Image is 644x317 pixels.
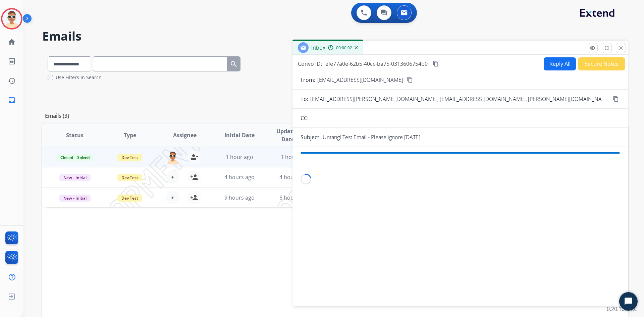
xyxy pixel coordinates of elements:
img: avatar [2,9,21,28]
svg: Open Chat [624,297,633,306]
h2: Emails [42,30,628,43]
mat-icon: fullscreen [604,45,610,51]
mat-icon: person_add [190,194,198,202]
button: Start Chat [619,292,638,311]
span: 4 hours ago [279,173,310,181]
img: agent-avatar [166,150,179,164]
span: 00:00:02 [336,45,352,51]
p: [EMAIL_ADDRESS][DOMAIN_NAME] [317,76,403,84]
span: Assignee [173,131,197,139]
span: Type [124,131,136,139]
span: Dev Test [117,174,142,181]
p: Convo ID: [298,60,322,68]
label: Use Filters In Search [56,74,102,81]
mat-icon: search [230,60,238,68]
mat-icon: content_copy [613,96,619,102]
span: Closed – Solved [56,154,94,161]
p: Subject: [301,133,321,141]
p: To: [301,95,308,103]
span: 1 hour ago [281,153,308,161]
span: Dev Test [117,154,142,161]
span: 4 hours ago [224,173,255,181]
mat-icon: history [8,77,16,85]
mat-icon: remove_red_eye [590,45,596,51]
span: 9 hours ago [224,194,255,201]
span: Status [66,131,84,139]
span: 1 hour ago [226,153,253,161]
p: Untangl Test Email - Please ignore [DATE] [323,133,420,141]
span: + [171,173,174,181]
span: New - Initial [59,174,91,181]
mat-icon: list_alt [8,57,16,65]
button: + [166,191,179,204]
mat-icon: home [8,38,16,46]
mat-icon: close [618,45,624,51]
span: New - Initial [59,195,91,202]
span: 6 hours ago [279,194,310,201]
mat-icon: content_copy [407,77,413,83]
span: Updated Date [273,127,303,143]
p: CC: [301,114,309,122]
p: Emails (3) [42,112,72,120]
button: Secure Notes [578,57,625,70]
mat-icon: content_copy [433,61,439,67]
span: [EMAIL_ADDRESS][PERSON_NAME][DOMAIN_NAME], [EMAIL_ADDRESS][DOMAIN_NAME], [PERSON_NAME][DOMAIN_NAM... [310,95,609,103]
span: Initial Date [224,131,255,139]
mat-icon: person_add [190,173,198,181]
mat-icon: inbox [8,96,16,104]
button: Reply All [544,57,576,70]
span: efe77a0e-62b5-40cc-ba75-0313606754b0 [325,60,428,67]
span: Dev Test [117,195,142,202]
p: From: [301,76,315,84]
span: + [171,194,174,202]
mat-icon: person_remove [190,153,198,161]
span: Inbox [311,44,325,51]
button: + [166,170,179,184]
p: 0.20.1027RC [607,305,637,313]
